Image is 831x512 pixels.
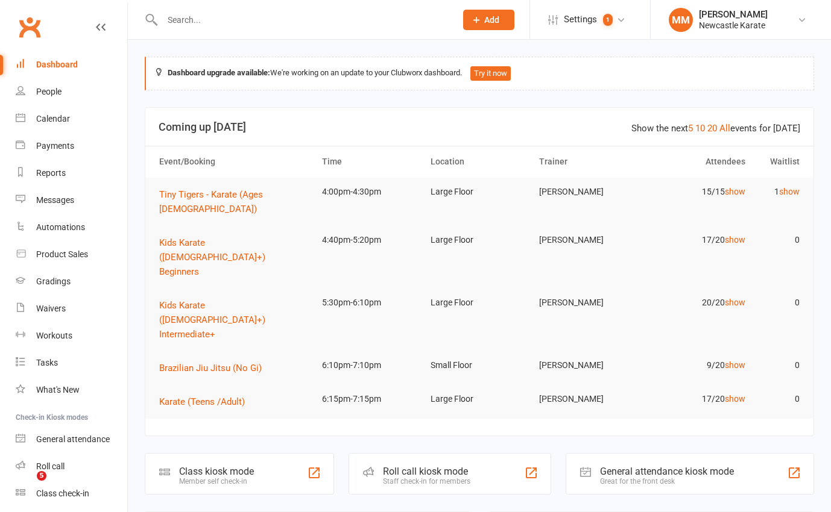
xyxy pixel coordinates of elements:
[36,249,88,259] div: Product Sales
[751,351,805,379] td: 0
[707,123,717,134] a: 20
[317,178,425,206] td: 4:00pm-4:30pm
[725,235,745,245] a: show
[168,68,270,77] strong: Dashboard upgrade available:
[14,12,45,42] a: Clubworx
[36,461,65,471] div: Roll call
[36,87,62,96] div: People
[534,146,642,177] th: Trainer
[534,178,642,206] td: [PERSON_NAME]
[16,295,127,322] a: Waivers
[159,187,311,216] button: Tiny Tigers - Karate (Ages [DEMOGRAPHIC_DATA])
[642,385,751,413] td: 17/20
[36,489,89,498] div: Class check-in
[16,78,127,105] a: People
[425,289,534,317] td: Large Floor
[600,466,734,477] div: General attendance kiosk mode
[16,480,127,507] a: Class kiosk mode
[603,14,613,26] span: 1
[159,395,253,409] button: Karate (Teens /Adult)
[16,241,127,268] a: Product Sales
[463,10,514,30] button: Add
[159,237,265,277] span: Kids Karate ([DEMOGRAPHIC_DATA]+) Beginners
[425,146,534,177] th: Location
[642,146,751,177] th: Attendees
[159,121,800,133] h3: Coming up [DATE]
[16,453,127,480] a: Roll call
[36,358,58,367] div: Tasks
[36,434,110,444] div: General attendance
[159,396,245,407] span: Karate (Teens /Adult)
[159,298,311,342] button: Kids Karate ([DEMOGRAPHIC_DATA]+) Intermediate+
[779,187,800,196] a: show
[751,178,805,206] td: 1
[16,426,127,453] a: General attendance kiosk mode
[534,289,642,317] td: [PERSON_NAME]
[36,195,74,205] div: Messages
[317,226,425,254] td: 4:40pm-5:20pm
[159,363,262,373] span: Brazilian Jiu Jitsu (No Gi)
[751,226,805,254] td: 0
[642,178,751,206] td: 15/15
[159,236,311,279] button: Kids Karate ([DEMOGRAPHIC_DATA]+) Beginners
[16,322,127,349] a: Workouts
[317,146,425,177] th: Time
[383,466,470,477] div: Roll call kiosk mode
[725,187,745,196] a: show
[179,477,254,485] div: Member self check-in
[725,360,745,370] a: show
[16,105,127,133] a: Calendar
[36,60,78,69] div: Dashboard
[751,289,805,317] td: 0
[36,222,85,232] div: Automations
[600,477,734,485] div: Great for the front desk
[383,477,470,485] div: Staff check-in for members
[16,214,127,241] a: Automations
[16,349,127,376] a: Tasks
[642,289,751,317] td: 20/20
[317,351,425,379] td: 6:10pm-7:10pm
[12,471,41,500] iframe: Intercom live chat
[36,141,74,151] div: Payments
[425,226,534,254] td: Large Floor
[425,385,534,413] td: Large Floor
[145,57,814,90] div: We're working on an update to your Clubworx dashboard.
[179,466,254,477] div: Class kiosk mode
[154,146,317,177] th: Event/Booking
[16,376,127,404] a: What's New
[470,66,511,81] button: Try it now
[719,123,730,134] a: All
[36,168,66,178] div: Reports
[36,276,71,286] div: Gradings
[695,123,705,134] a: 10
[534,226,642,254] td: [PERSON_NAME]
[751,385,805,413] td: 0
[159,189,263,214] span: Tiny Tigers - Karate (Ages [DEMOGRAPHIC_DATA])
[534,351,642,379] td: [PERSON_NAME]
[484,15,499,25] span: Add
[425,351,534,379] td: Small Floor
[699,9,768,20] div: [PERSON_NAME]
[16,187,127,214] a: Messages
[317,385,425,413] td: 6:15pm-7:15pm
[36,385,80,395] div: What's New
[159,300,265,340] span: Kids Karate ([DEMOGRAPHIC_DATA]+) Intermediate+
[642,351,751,379] td: 9/20
[688,123,693,134] a: 5
[699,20,768,31] div: Newcastle Karate
[642,226,751,254] td: 17/20
[725,298,745,307] a: show
[631,121,800,136] div: Show the next events for [DATE]
[37,471,46,481] span: 5
[16,268,127,295] a: Gradings
[16,160,127,187] a: Reports
[317,289,425,317] td: 5:30pm-6:10pm
[564,6,597,33] span: Settings
[534,385,642,413] td: [PERSON_NAME]
[725,394,745,404] a: show
[751,146,805,177] th: Waitlist
[36,114,70,123] div: Calendar
[159,11,447,28] input: Search...
[16,133,127,160] a: Payments
[36,304,66,313] div: Waivers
